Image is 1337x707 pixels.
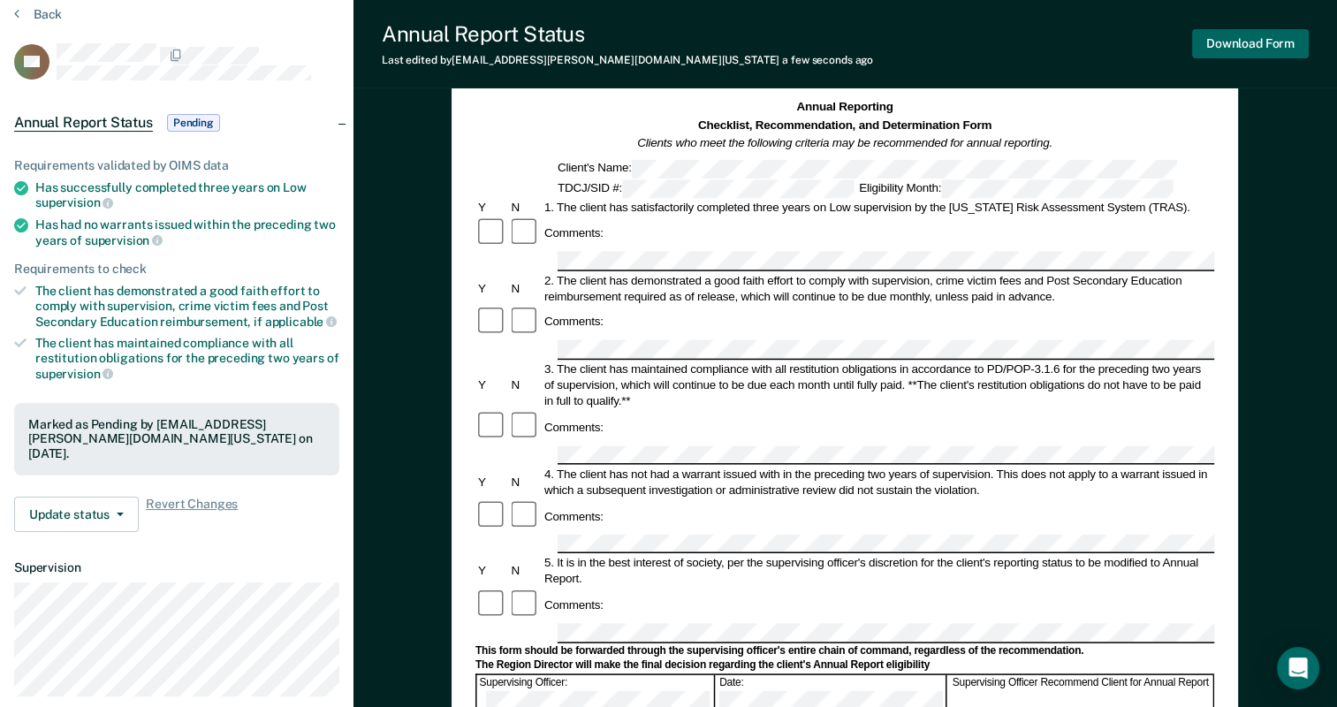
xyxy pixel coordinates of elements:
[542,466,1214,498] div: 4. The client has not had a warrant issued with in the preceding two years of supervision. This d...
[509,199,542,215] div: N
[14,158,339,173] div: Requirements validated by OIMS data
[555,179,856,198] div: TDCJ/SID #:
[542,597,606,613] div: Comments:
[542,315,606,331] div: Comments:
[782,54,873,66] span: a few seconds ago
[698,118,991,132] strong: Checklist, Recommendation, and Determination Form
[1277,647,1319,689] div: Open Intercom Messenger
[542,272,1214,304] div: 2. The client has demonstrated a good faith effort to comply with supervision, crime victim fees ...
[382,54,873,66] div: Last edited by [EMAIL_ADDRESS][PERSON_NAME][DOMAIN_NAME][US_STATE]
[555,159,1180,178] div: Client's Name:
[35,336,339,381] div: The client has maintained compliance with all restitution obligations for the preceding two years of
[14,497,139,532] button: Update status
[85,233,163,247] span: supervision
[14,560,339,575] dt: Supervision
[475,659,1214,673] div: The Region Director will make the final decision regarding the client's Annual Report eligibility
[542,508,606,524] div: Comments:
[1192,29,1309,58] button: Download Form
[542,419,606,435] div: Comments:
[35,284,339,329] div: The client has demonstrated a good faith effort to comply with supervision, crime victim fees and...
[146,497,238,532] span: Revert Changes
[475,280,508,296] div: Y
[509,474,542,490] div: N
[542,361,1214,409] div: 3. The client has maintained compliance with all restitution obligations in accordance to PD/POP-...
[28,417,325,461] div: Marked as Pending by [EMAIL_ADDRESS][PERSON_NAME][DOMAIN_NAME][US_STATE] on [DATE].
[14,262,339,277] div: Requirements to check
[542,199,1214,215] div: 1. The client has satisfactorily completed three years on Low supervision by the [US_STATE] Risk ...
[14,114,153,132] span: Annual Report Status
[35,195,113,209] span: supervision
[509,377,542,393] div: N
[35,367,113,381] span: supervision
[856,179,1175,198] div: Eligibility Month:
[475,563,508,579] div: Y
[475,644,1214,658] div: This form should be forwarded through the supervising officer's entire chain of command, regardle...
[475,199,508,215] div: Y
[382,21,873,47] div: Annual Report Status
[35,180,339,210] div: Has successfully completed three years on Low
[265,315,337,329] span: applicable
[509,563,542,579] div: N
[542,555,1214,587] div: 5. It is in the best interest of society, per the supervising officer's discretion for the client...
[638,136,1053,149] em: Clients who meet the following criteria may be recommended for annual reporting.
[14,6,62,22] button: Back
[509,280,542,296] div: N
[167,114,220,132] span: Pending
[797,101,893,114] strong: Annual Reporting
[542,225,606,241] div: Comments:
[475,474,508,490] div: Y
[475,377,508,393] div: Y
[35,217,339,247] div: Has had no warrants issued within the preceding two years of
